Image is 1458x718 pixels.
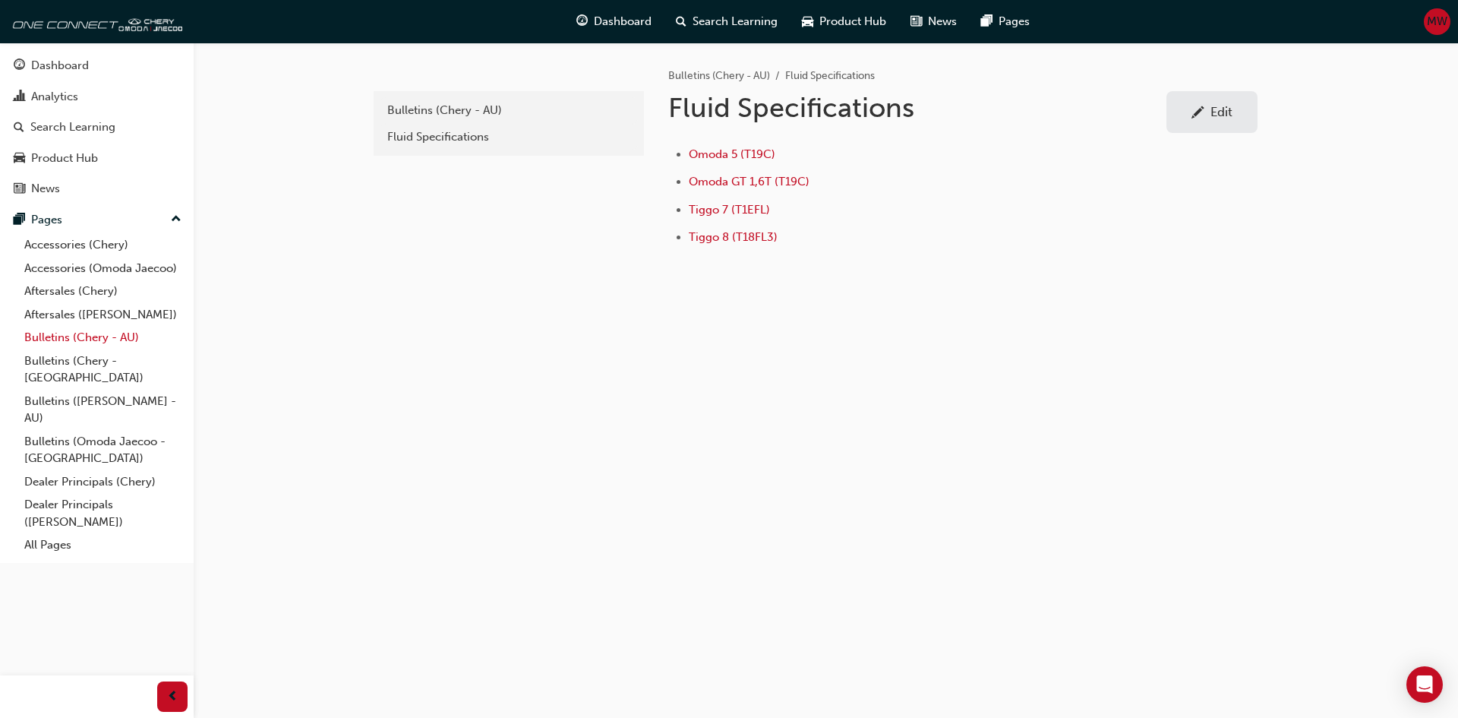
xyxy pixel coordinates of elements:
span: Dashboard [594,13,652,30]
span: pencil-icon [1191,106,1204,122]
a: Dealer Principals ([PERSON_NAME]) [18,493,188,533]
a: pages-iconPages [969,6,1042,37]
div: News [31,180,60,198]
div: Open Intercom Messenger [1406,666,1443,703]
a: Bulletins (Chery - AU) [18,326,188,350]
span: chart-icon [14,90,25,104]
a: Bulletins (Chery - [GEOGRAPHIC_DATA]) [18,350,188,390]
a: All Pages [18,533,188,557]
a: Edit [1166,91,1258,133]
a: Tiggo 7 (T1EFL) [689,203,770,217]
a: Omoda GT 1,6T (T19C) [689,175,809,188]
span: search-icon [14,121,24,134]
a: Bulletins (Chery - AU) [380,97,638,124]
a: News [6,175,188,203]
a: Bulletins (Omoda Jaecoo - [GEOGRAPHIC_DATA]) [18,430,188,470]
span: car-icon [14,152,25,166]
span: prev-icon [167,688,178,707]
span: pages-icon [981,12,993,31]
span: car-icon [802,12,813,31]
div: Analytics [31,88,78,106]
a: Accessories (Chery) [18,233,188,257]
span: news-icon [910,12,922,31]
a: Fluid Specifications [380,124,638,150]
div: Product Hub [31,150,98,167]
div: Fluid Specifications [387,128,630,146]
a: Omoda 5 (T19C) [689,147,775,161]
button: Pages [6,206,188,234]
a: Accessories (Omoda Jaecoo) [18,257,188,280]
a: Bulletins (Chery - AU) [668,69,770,82]
a: search-iconSearch Learning [664,6,790,37]
span: up-icon [171,210,181,229]
span: News [928,13,957,30]
h1: Fluid Specifications [668,91,1166,125]
a: Dealer Principals (Chery) [18,470,188,494]
div: Pages [31,211,62,229]
a: Aftersales ([PERSON_NAME]) [18,303,188,327]
span: guage-icon [14,59,25,73]
a: guage-iconDashboard [564,6,664,37]
span: MW [1427,13,1447,30]
a: news-iconNews [898,6,969,37]
span: guage-icon [576,12,588,31]
span: Search Learning [693,13,778,30]
div: Edit [1210,104,1232,119]
a: Aftersales (Chery) [18,280,188,303]
a: car-iconProduct Hub [790,6,898,37]
div: Search Learning [30,119,115,136]
div: Dashboard [31,57,89,74]
a: Tiggo 8 (T18FL3) [689,230,778,244]
div: Bulletins (Chery - AU) [387,102,630,119]
a: Bulletins ([PERSON_NAME] - AU) [18,390,188,430]
a: Product Hub [6,144,188,172]
span: Product Hub [819,13,886,30]
span: search-icon [676,12,686,31]
span: Pages [999,13,1030,30]
img: oneconnect [8,6,182,36]
button: DashboardAnalyticsSearch LearningProduct HubNews [6,49,188,206]
span: pages-icon [14,214,25,227]
a: Analytics [6,83,188,111]
a: Search Learning [6,113,188,141]
button: MW [1424,8,1450,35]
li: Fluid Specifications [785,68,875,85]
a: Dashboard [6,52,188,80]
span: news-icon [14,182,25,196]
